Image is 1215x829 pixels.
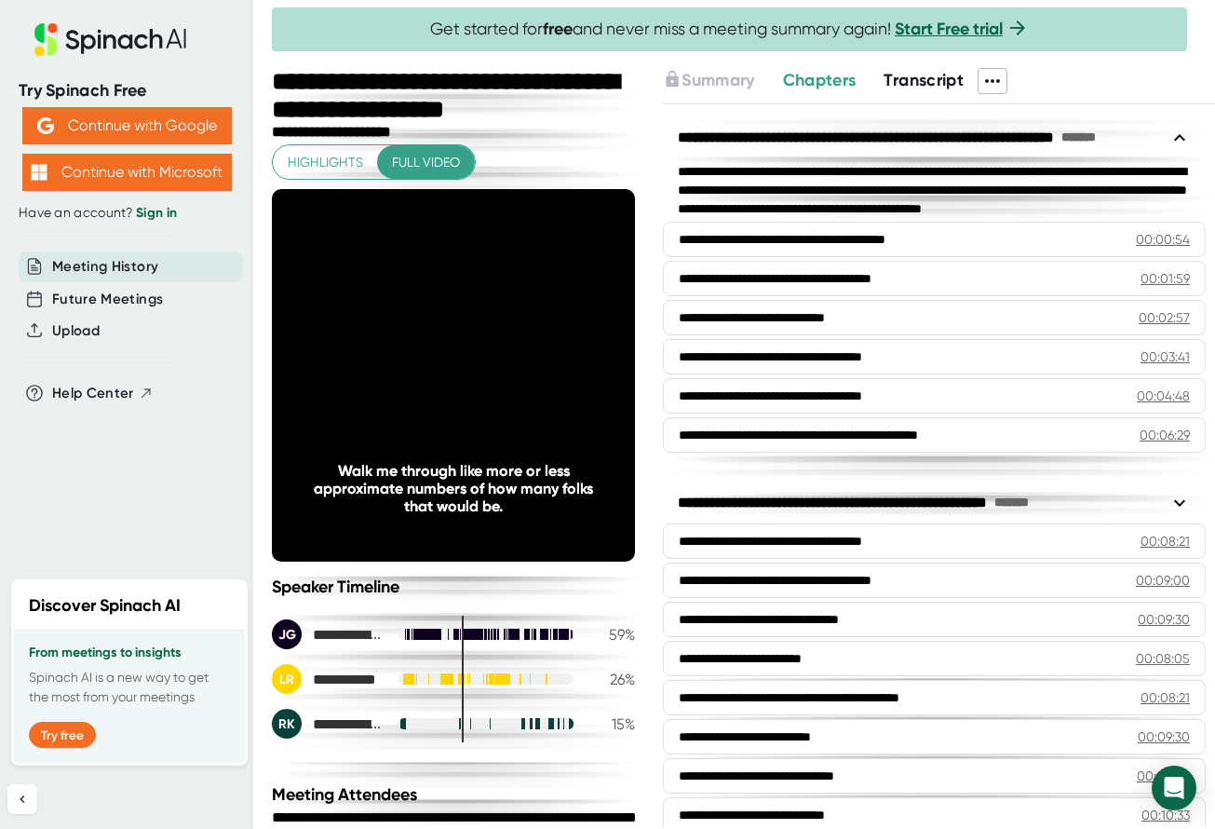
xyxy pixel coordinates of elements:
div: 00:00:54 [1136,230,1190,249]
div: 00:04:48 [1137,387,1190,405]
div: 00:03:41 [1141,347,1190,366]
button: Chapters [783,68,857,93]
button: Highlights [273,145,378,180]
div: Meeting Attendees [272,784,640,805]
span: Chapters [783,70,857,90]
div: 59 % [588,626,635,644]
button: Continue with Microsoft [22,154,232,191]
button: Summary [663,68,754,93]
img: Aehbyd4JwY73AAAAAElFTkSuQmCC [37,117,54,134]
div: 00:08:05 [1136,649,1190,668]
button: Transcript [884,68,964,93]
span: Get started for and never miss a meeting summary again! [430,19,1029,40]
div: Speaker Timeline [272,577,635,597]
div: Open Intercom Messenger [1152,766,1196,810]
h2: Discover Spinach AI [29,593,181,618]
div: Upgrade to access [663,68,782,94]
button: Collapse sidebar [7,784,37,814]
button: Help Center [52,383,154,404]
span: Transcript [884,70,964,90]
button: Try free [29,722,96,748]
span: Full video [392,151,460,174]
div: 00:06:29 [1140,426,1190,444]
button: Future Meetings [52,289,163,310]
div: 26 % [588,671,635,688]
div: 00:09:00 [1136,571,1190,590]
h3: From meetings to insights [29,646,230,660]
div: 00:09:50 [1137,767,1190,785]
div: 15 % [588,715,635,733]
div: Rebecca Kanov [272,709,384,739]
div: Walk me through like more or less approximate numbers of how many folks that would be. [308,462,599,515]
div: 00:08:21 [1141,532,1190,550]
span: Highlights [288,151,363,174]
a: Start Free trial [895,19,1003,39]
div: Leigh Rowan [272,664,384,694]
b: free [543,19,573,39]
div: Try Spinach Free [19,80,235,102]
button: Meeting History [52,256,158,278]
div: RK [272,709,302,739]
button: Upload [52,320,100,342]
div: 00:02:57 [1139,308,1190,327]
div: 00:09:30 [1138,727,1190,746]
button: Full video [377,145,475,180]
span: Help Center [52,383,134,404]
button: Continue with Google [22,107,232,144]
a: Sign in [136,205,177,221]
div: JG [272,619,302,649]
div: 00:01:59 [1141,269,1190,288]
span: Summary [682,70,754,90]
div: 00:10:33 [1141,806,1190,824]
div: Jenna Griffin [272,619,384,649]
div: LR [272,664,302,694]
p: Spinach AI is a new way to get the most from your meetings [29,668,230,707]
div: 00:08:21 [1141,688,1190,707]
div: 00:09:30 [1138,610,1190,629]
div: Have an account? [19,205,235,222]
